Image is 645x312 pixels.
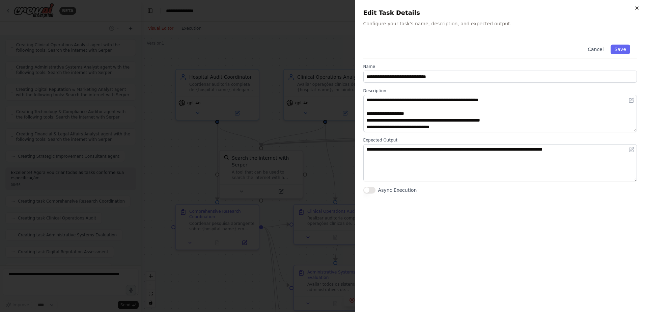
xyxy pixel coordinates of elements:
label: Name [363,64,637,69]
label: Async Execution [378,187,417,193]
button: Save [611,45,630,54]
button: Cancel [584,45,608,54]
h2: Edit Task Details [363,8,637,18]
p: Configure your task's name, description, and expected output. [363,20,637,27]
button: Open in editor [627,146,636,154]
button: Open in editor [627,96,636,104]
label: Description [363,88,637,94]
label: Expected Output [363,137,637,143]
